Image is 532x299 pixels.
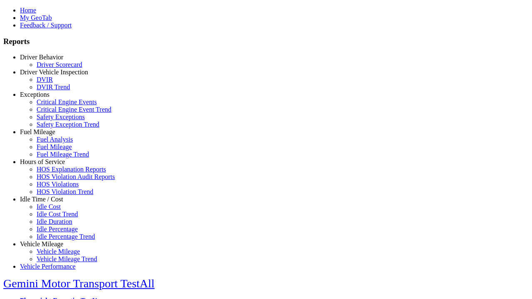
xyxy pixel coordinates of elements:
[37,98,97,105] a: Critical Engine Events
[20,69,88,76] a: Driver Vehicle Inspection
[20,263,76,270] a: Vehicle Performance
[37,83,70,91] a: DVIR Trend
[37,136,73,143] a: Fuel Analysis
[37,255,97,262] a: Vehicle Mileage Trend
[37,121,99,128] a: Safety Exception Trend
[20,7,36,14] a: Home
[37,151,89,158] a: Fuel Mileage Trend
[20,158,65,165] a: Hours of Service
[20,240,63,248] a: Vehicle Mileage
[3,37,529,46] h3: Reports
[20,91,49,98] a: Exceptions
[37,173,115,180] a: HOS Violation Audit Reports
[37,113,85,120] a: Safety Exceptions
[20,54,63,61] a: Driver Behavior
[37,225,78,233] a: Idle Percentage
[20,128,55,135] a: Fuel Mileage
[20,22,71,29] a: Feedback / Support
[37,106,111,113] a: Critical Engine Event Trend
[20,14,52,21] a: My GeoTab
[37,61,82,68] a: Driver Scorecard
[37,203,61,210] a: Idle Cost
[37,248,80,255] a: Vehicle Mileage
[37,76,53,83] a: DVIR
[20,196,63,203] a: Idle Time / Cost
[37,233,95,240] a: Idle Percentage Trend
[37,143,72,150] a: Fuel Mileage
[37,188,94,195] a: HOS Violation Trend
[37,211,78,218] a: Idle Cost Trend
[37,166,106,173] a: HOS Explanation Reports
[3,277,155,290] a: Gemini Motor Transport TestAll
[37,218,72,225] a: Idle Duration
[37,181,79,188] a: HOS Violations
